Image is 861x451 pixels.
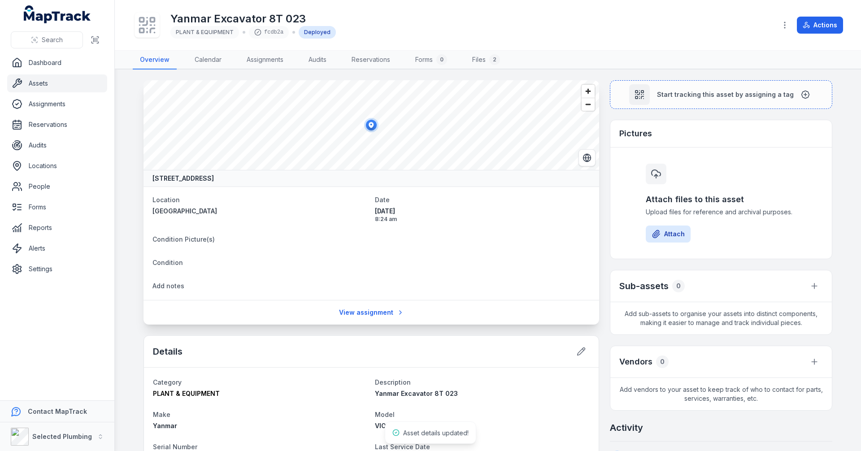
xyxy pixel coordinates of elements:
h3: Attach files to this asset [646,193,796,206]
a: Forms [7,198,107,216]
a: Reservations [7,116,107,134]
span: [GEOGRAPHIC_DATA] [152,207,217,215]
h2: Details [153,345,183,358]
a: Settings [7,260,107,278]
span: Last Service Date [375,443,430,451]
a: Audits [301,51,334,69]
a: People [7,178,107,195]
span: Add notes [152,282,184,290]
span: Make [153,411,170,418]
span: Serial Number [153,443,197,451]
a: Assignments [7,95,107,113]
a: Reservations [344,51,397,69]
span: Model [375,411,395,418]
button: Actions [797,17,843,34]
span: Yanmar [153,422,177,429]
span: Asset details updated! [403,429,469,437]
h1: Yanmar Excavator 8T 023 [170,12,336,26]
span: VIO80-1 [375,422,401,429]
a: Audits [7,136,107,154]
strong: Contact MapTrack [28,408,87,415]
strong: [STREET_ADDRESS] [152,174,214,183]
h3: Vendors [619,356,652,368]
h3: Pictures [619,127,652,140]
button: Zoom out [582,98,595,111]
div: fcdb2a [249,26,289,39]
span: Add sub-assets to organise your assets into distinct components, making it easier to manage and t... [610,302,832,334]
a: Alerts [7,239,107,257]
span: Yanmar Excavator 8T 023 [375,390,458,397]
button: Attach [646,225,691,243]
span: Condition Picture(s) [152,235,215,243]
span: [DATE] [375,207,590,216]
div: 0 [656,356,669,368]
a: Locations [7,157,107,175]
a: Dashboard [7,54,107,72]
a: Overview [133,51,177,69]
span: PLANT & EQUIPMENT [153,390,220,397]
span: PLANT & EQUIPMENT [176,29,234,35]
span: Search [42,35,63,44]
time: 5/30/2025, 8:24:15 AM [375,207,590,223]
canvas: Map [143,80,599,170]
h2: Sub-assets [619,280,669,292]
span: Date [375,196,390,204]
a: Files2 [465,51,507,69]
a: Forms0 [408,51,454,69]
span: Location [152,196,180,204]
a: Assets [7,74,107,92]
div: 0 [436,54,447,65]
div: 0 [672,280,685,292]
strong: Selected Plumbing [32,433,92,440]
button: Zoom in [582,85,595,98]
a: View assignment [333,304,410,321]
span: Upload files for reference and archival purposes. [646,208,796,217]
span: 8:24 am [375,216,590,223]
button: Search [11,31,83,48]
button: Start tracking this asset by assigning a tag [610,80,832,109]
a: MapTrack [24,5,91,23]
div: Deployed [299,26,336,39]
a: [GEOGRAPHIC_DATA] [152,207,368,216]
span: Add vendors to your asset to keep track of who to contact for parts, services, warranties, etc. [610,378,832,410]
div: 2 [489,54,500,65]
a: Reports [7,219,107,237]
h2: Activity [610,421,643,434]
button: Switch to Satellite View [578,149,596,166]
span: Category [153,378,182,386]
a: Assignments [239,51,291,69]
span: Description [375,378,411,386]
span: Start tracking this asset by assigning a tag [657,90,794,99]
a: Calendar [187,51,229,69]
span: Condition [152,259,183,266]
